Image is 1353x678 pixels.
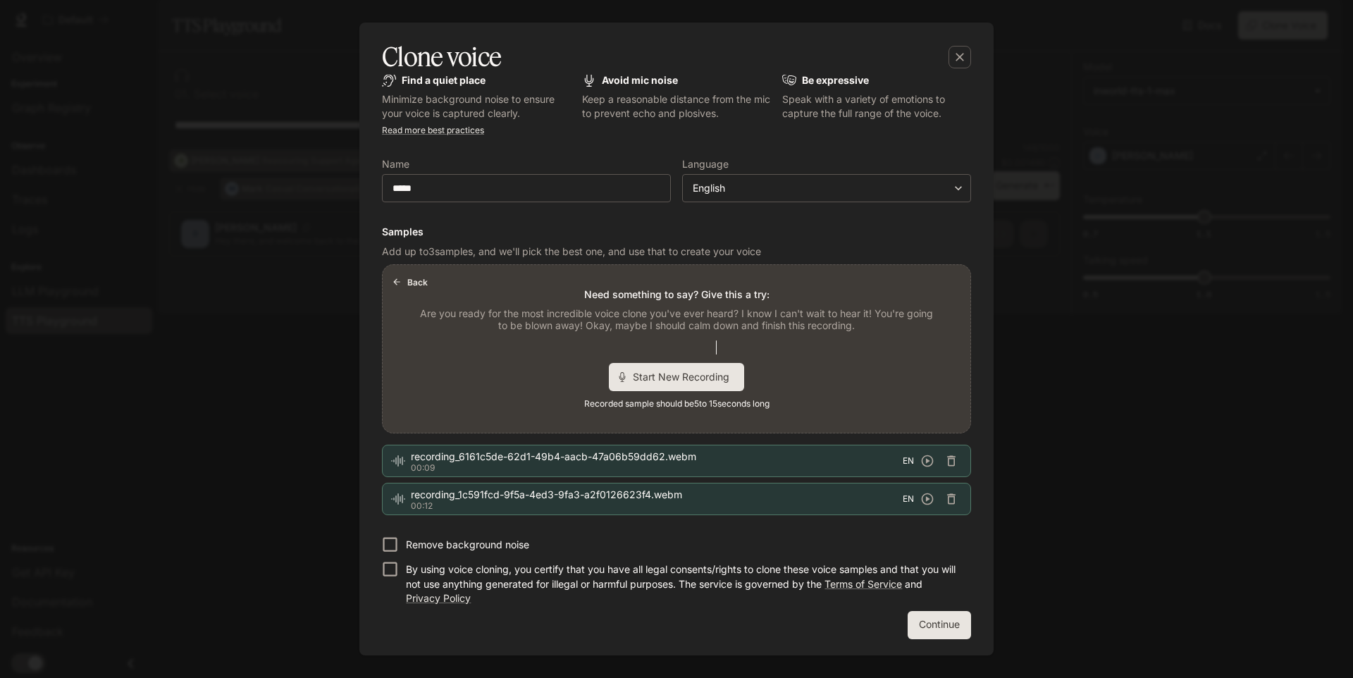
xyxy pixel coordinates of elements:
p: Are you ready for the most incredible voice clone you've ever heard? I know I can't wait to hear ... [416,307,937,332]
p: Minimize background noise to ensure your voice is captured clearly. [382,92,571,121]
p: Add up to 3 samples, and we'll pick the best one, and use that to create your voice [382,245,971,259]
span: Start New Recording [633,369,739,384]
b: Be expressive [802,74,869,86]
span: EN [903,454,914,468]
button: Continue [908,611,971,639]
p: Remove background noise [406,538,529,552]
button: Back [388,271,433,293]
p: Speak with a variety of emotions to capture the full range of the voice. [782,92,971,121]
span: recording_6161c5de-62d1-49b4-aacb-47a06b59dd62.webm [411,450,903,464]
span: recording_1c591fcd-9f5a-4ed3-9fa3-a2f0126623f4.webm [411,488,903,502]
a: Privacy Policy [406,592,471,604]
p: Need something to say? Give this a try: [584,288,770,302]
p: Name [382,159,409,169]
p: 00:09 [411,464,903,472]
a: Terms of Service [824,578,902,590]
b: Find a quiet place [402,74,486,86]
b: Avoid mic noise [602,74,678,86]
div: English [693,181,948,195]
p: Language [682,159,729,169]
p: 00:12 [411,502,903,510]
p: By using voice cloning, you certify that you have all legal consents/rights to clone these voice ... [406,562,960,605]
span: Recorded sample should be 5 to 15 seconds long [584,397,770,411]
h5: Clone voice [382,39,501,75]
div: English [683,181,970,195]
p: Keep a reasonable distance from the mic to prevent echo and plosives. [582,92,771,121]
h6: Samples [382,225,971,239]
span: EN [903,492,914,506]
a: Read more best practices [382,125,484,135]
div: Start New Recording [609,363,744,391]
